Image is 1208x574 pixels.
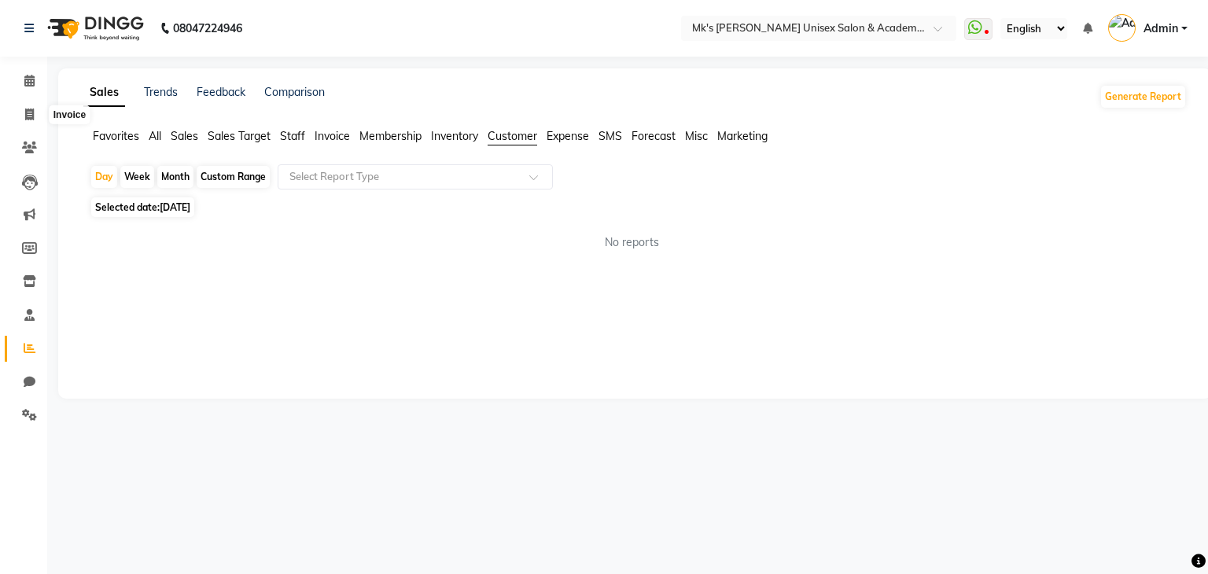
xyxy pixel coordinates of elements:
[197,166,270,188] div: Custom Range
[1144,20,1178,37] span: Admin
[717,129,768,143] span: Marketing
[144,85,178,99] a: Trends
[197,85,245,99] a: Feedback
[40,6,148,50] img: logo
[149,129,161,143] span: All
[280,129,305,143] span: Staff
[547,129,589,143] span: Expense
[83,79,125,107] a: Sales
[50,105,90,124] div: Invoice
[264,85,325,99] a: Comparison
[605,234,659,251] span: No reports
[91,197,194,217] span: Selected date:
[208,129,271,143] span: Sales Target
[315,129,350,143] span: Invoice
[1101,86,1185,108] button: Generate Report
[120,166,154,188] div: Week
[632,129,676,143] span: Forecast
[91,166,117,188] div: Day
[171,129,198,143] span: Sales
[157,166,193,188] div: Month
[488,129,537,143] span: Customer
[431,129,478,143] span: Inventory
[685,129,708,143] span: Misc
[93,129,139,143] span: Favorites
[160,201,190,213] span: [DATE]
[1108,14,1136,42] img: Admin
[359,129,422,143] span: Membership
[173,6,242,50] b: 08047224946
[598,129,622,143] span: SMS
